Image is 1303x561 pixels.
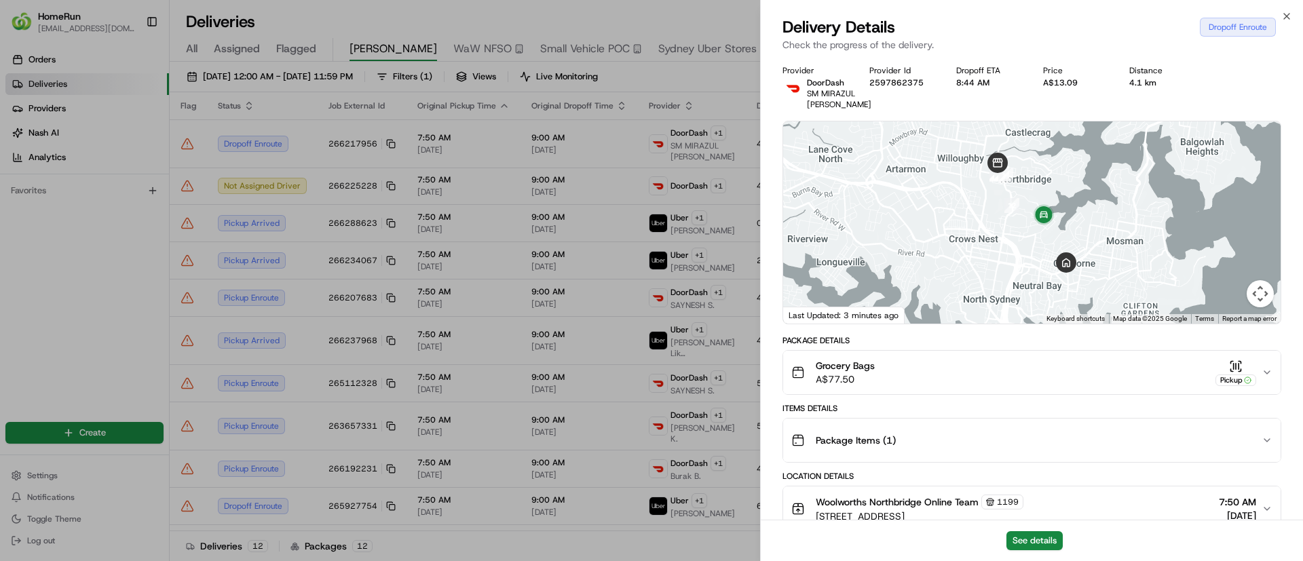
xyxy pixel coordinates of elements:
[816,433,896,447] span: Package Items ( 1 )
[782,77,804,99] img: doordash_logo_v2.png
[807,77,844,88] span: DoorDash
[956,77,1021,88] div: 8:44 AM
[1006,531,1063,550] button: See details
[997,497,1019,507] span: 1199
[816,359,875,372] span: Grocery Bags
[989,166,1004,181] div: 8
[1195,315,1214,322] a: Terms (opens in new tab)
[787,306,831,324] img: Google
[1215,374,1256,386] div: Pickup
[782,16,895,38] span: Delivery Details
[956,65,1021,76] div: Dropoff ETA
[1129,65,1194,76] div: Distance
[783,419,1281,462] button: Package Items (1)
[1046,314,1105,324] button: Keyboard shortcuts
[783,351,1281,394] button: Grocery BagsA$77.50Pickup
[782,65,848,76] div: Provider
[1043,77,1108,88] div: A$13.09
[1113,315,1187,322] span: Map data ©2025 Google
[1219,509,1256,522] span: [DATE]
[1004,198,1019,213] div: 12
[1219,495,1256,509] span: 7:50 AM
[869,77,924,88] button: 2597862375
[998,168,1013,183] div: 11
[783,307,905,324] div: Last Updated: 3 minutes ago
[787,306,831,324] a: Open this area in Google Maps (opens a new window)
[1043,65,1108,76] div: Price
[869,65,934,76] div: Provider Id
[1215,360,1256,386] button: Pickup
[782,471,1281,482] div: Location Details
[782,38,1281,52] p: Check the progress of the delivery.
[994,166,1009,181] div: 10
[782,335,1281,346] div: Package Details
[783,486,1281,531] button: Woolworths Northbridge Online Team1199[STREET_ADDRESS]7:50 AM[DATE]
[1247,280,1274,307] button: Map camera controls
[807,88,871,110] span: SM MIRAZUL [PERSON_NAME]
[1129,77,1194,88] div: 4.1 km
[782,403,1281,414] div: Items Details
[1222,315,1277,322] a: Report a map error
[816,495,979,509] span: Woolworths Northbridge Online Team
[816,372,875,386] span: A$77.50
[816,509,1023,523] span: [STREET_ADDRESS]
